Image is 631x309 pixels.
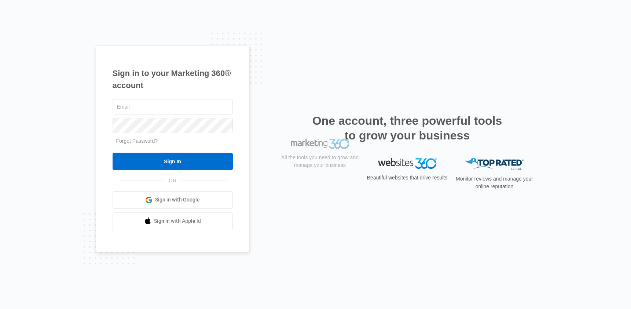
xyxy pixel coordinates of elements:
[113,212,233,230] a: Sign in with Apple Id
[113,67,233,91] h1: Sign in to your Marketing 360® account
[164,177,181,185] span: OR
[113,99,233,114] input: Email
[366,174,448,182] p: Beautiful websites that drive results
[454,175,536,190] p: Monitor reviews and manage your online reputation
[154,217,201,225] span: Sign in with Apple Id
[116,138,158,144] a: Forgot Password?
[113,153,233,170] input: Sign In
[155,196,200,204] span: Sign in with Google
[310,113,505,143] h2: One account, three powerful tools to grow your business
[378,158,437,169] img: Websites 360
[465,158,524,170] img: Top Rated Local
[279,173,361,189] p: All the tools you need to grow and manage your business
[113,191,233,209] a: Sign in with Google
[291,158,349,168] img: Marketing 360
